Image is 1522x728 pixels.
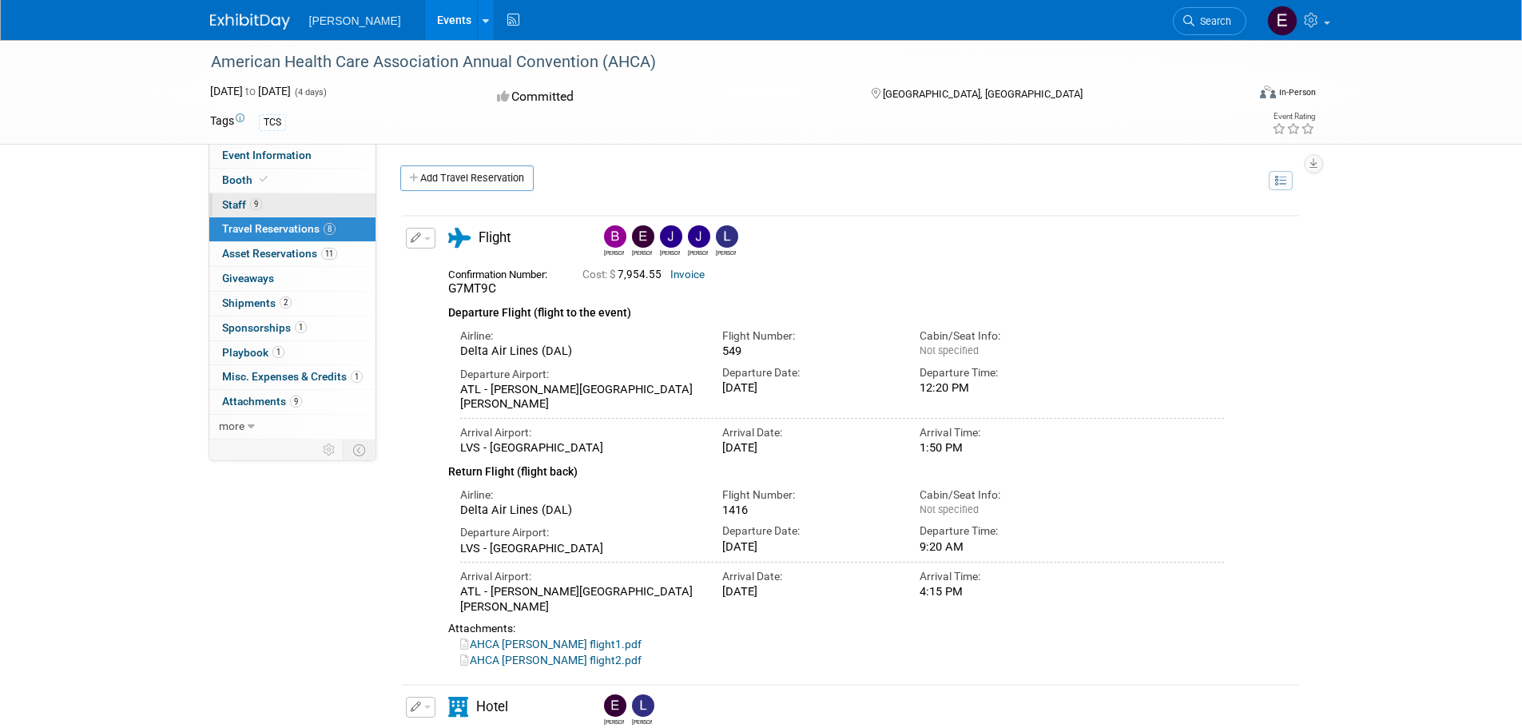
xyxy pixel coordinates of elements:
[1152,83,1317,107] div: Event Format
[222,198,262,211] span: Staff
[209,169,376,193] a: Booth
[722,365,896,380] div: Departure Date:
[460,569,699,584] div: Arrival Airport:
[716,225,738,248] img: Lorrel Filliater
[460,487,699,503] div: Airline:
[722,440,896,455] div: [DATE]
[460,382,699,412] div: ATL - [PERSON_NAME][GEOGRAPHIC_DATA][PERSON_NAME]
[209,316,376,340] a: Sponsorships1
[684,225,712,257] div: Josh Stuedeman
[222,222,336,235] span: Travel Reservations
[351,371,363,383] span: 1
[293,87,327,97] span: (4 days)
[460,440,699,455] div: LVS - [GEOGRAPHIC_DATA]
[448,228,471,248] i: Flight
[582,269,618,280] span: Cost: $
[670,269,705,280] a: Invoice
[321,248,337,260] span: 11
[209,415,376,439] a: more
[250,198,262,210] span: 9
[632,225,654,248] img: Emily Foreman
[222,247,337,260] span: Asset Reservations
[883,88,1083,100] span: [GEOGRAPHIC_DATA], [GEOGRAPHIC_DATA]
[222,173,271,186] span: Booth
[316,440,344,460] td: Personalize Event Tab Strip
[722,328,896,344] div: Flight Number:
[722,523,896,539] div: Departure Date:
[604,248,624,257] div: Brandon Stephens
[448,296,1225,322] div: Departure Flight (flight to the event)
[632,717,652,726] div: Lorrel Filliater
[222,346,284,359] span: Playbook
[210,113,244,131] td: Tags
[920,523,1093,539] div: Departure Time:
[722,569,896,584] div: Arrival Date:
[222,149,312,161] span: Event Information
[582,269,668,280] span: 7,954.55
[460,654,642,666] a: AHCA [PERSON_NAME] flight2.pdf
[460,525,699,540] div: Departure Airport:
[920,440,1093,455] div: 1:50 PM
[448,697,468,717] i: Hotel
[209,193,376,217] a: Staff9
[209,292,376,316] a: Shipments2
[492,83,845,111] div: Committed
[309,14,401,27] span: [PERSON_NAME]
[460,328,699,344] div: Airline:
[722,584,896,599] div: [DATE]
[476,698,508,714] span: Hotel
[460,638,642,650] a: AHCA [PERSON_NAME] flight1.pdf
[712,225,740,257] div: Lorrel Filliater
[1194,15,1231,27] span: Search
[604,694,626,717] img: Emily Foreman
[920,539,1093,554] div: 9:20 AM
[632,694,654,717] img: Lorrel Filliater
[722,344,896,358] div: 549
[448,281,496,296] span: G7MT9C
[660,248,680,257] div: Jaime Butler
[722,487,896,503] div: Flight Number:
[479,229,511,245] span: Flight
[920,328,1093,344] div: Cabin/Seat Info:
[722,380,896,395] div: [DATE]
[920,503,979,515] span: Not specified
[222,272,274,284] span: Giveaways
[460,503,699,517] div: Delta Air Lines (DAL)
[460,367,699,382] div: Departure Airport:
[448,264,558,281] div: Confirmation Number:
[604,717,624,726] div: Emily Foreman
[219,420,244,432] span: more
[280,296,292,308] span: 2
[222,395,302,408] span: Attachments
[209,242,376,266] a: Asset Reservations11
[460,541,699,555] div: LVS - [GEOGRAPHIC_DATA]
[448,622,1225,635] div: Attachments:
[920,380,1093,395] div: 12:20 PM
[210,14,290,30] img: ExhibitDay
[1260,86,1276,98] img: Format-Inperson.png
[243,85,258,97] span: to
[628,694,656,726] div: Lorrel Filliater
[222,321,307,334] span: Sponsorships
[209,390,376,414] a: Attachments9
[209,144,376,168] a: Event Information
[260,175,268,184] i: Booth reservation complete
[920,487,1093,503] div: Cabin/Seat Info:
[920,584,1093,599] div: 4:15 PM
[460,584,699,614] div: ATL - [PERSON_NAME][GEOGRAPHIC_DATA][PERSON_NAME]
[460,344,699,358] div: Delta Air Lines (DAL)
[343,440,376,460] td: Toggle Event Tabs
[209,341,376,365] a: Playbook1
[688,248,708,257] div: Josh Stuedeman
[272,346,284,358] span: 1
[628,225,656,257] div: Emily Foreman
[209,267,376,291] a: Giveaways
[209,217,376,241] a: Travel Reservations8
[920,344,979,356] span: Not specified
[222,296,292,309] span: Shipments
[600,225,628,257] div: Brandon Stephens
[209,365,376,389] a: Misc. Expenses & Credits1
[324,223,336,235] span: 8
[1272,113,1315,121] div: Event Rating
[632,248,652,257] div: Emily Foreman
